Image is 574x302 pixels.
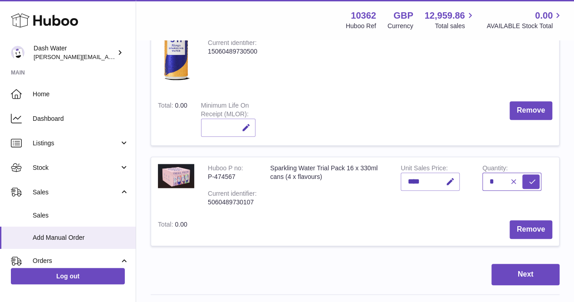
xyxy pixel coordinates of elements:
div: P-474567 [208,173,256,181]
td: Sparkling Water Trial Pack 16 x 330ml cans (4 x flavours) [263,157,394,213]
div: Current identifier [208,39,256,49]
div: Currency [388,22,413,30]
div: Dash Water [34,44,115,61]
img: Sparkling Water Trial Pack 16 x 330ml cans (4 x flavours) [158,164,194,188]
span: Sales [33,211,129,220]
span: [PERSON_NAME][EMAIL_ADDRESS][DOMAIN_NAME] [34,53,182,60]
div: 15060489730500 [208,47,257,56]
label: Unit Sales Price [401,164,447,174]
div: Current identifier [208,190,256,199]
button: Next [491,264,559,285]
span: Sales [33,188,119,197]
span: 0.00 [175,221,187,228]
span: Add Manual Order [33,233,129,242]
span: AVAILABLE Stock Total [486,22,563,30]
a: 12,959.86 Total sales [424,10,475,30]
img: james@dash-water.com [11,46,25,59]
span: Home [33,90,129,99]
span: Total sales [435,22,475,30]
label: Total [158,102,175,111]
button: Remove [510,220,552,239]
a: 0.00 AVAILABLE Stock Total [486,10,563,30]
label: Quantity [482,164,508,174]
span: Orders [33,257,119,265]
label: Total [158,221,175,230]
span: 0.00 [175,102,187,109]
div: 5060489730107 [208,198,256,207]
img: 12x Mango Flavoured Sparkling Water 330ml can [158,13,194,85]
span: 12,959.86 [424,10,465,22]
div: Huboo P no [208,164,243,174]
strong: GBP [393,10,413,22]
strong: 10362 [351,10,376,22]
label: Minimum Life On Receipt (MLOR) [201,102,249,120]
span: Listings [33,139,119,148]
div: Huboo Ref [346,22,376,30]
span: Stock [33,163,119,172]
button: Remove [510,101,552,120]
span: Dashboard [33,114,129,123]
td: 12x Mango Flavoured Sparkling Water 330ml can [264,6,395,94]
span: 0.00 [535,10,553,22]
a: Log out [11,268,125,284]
